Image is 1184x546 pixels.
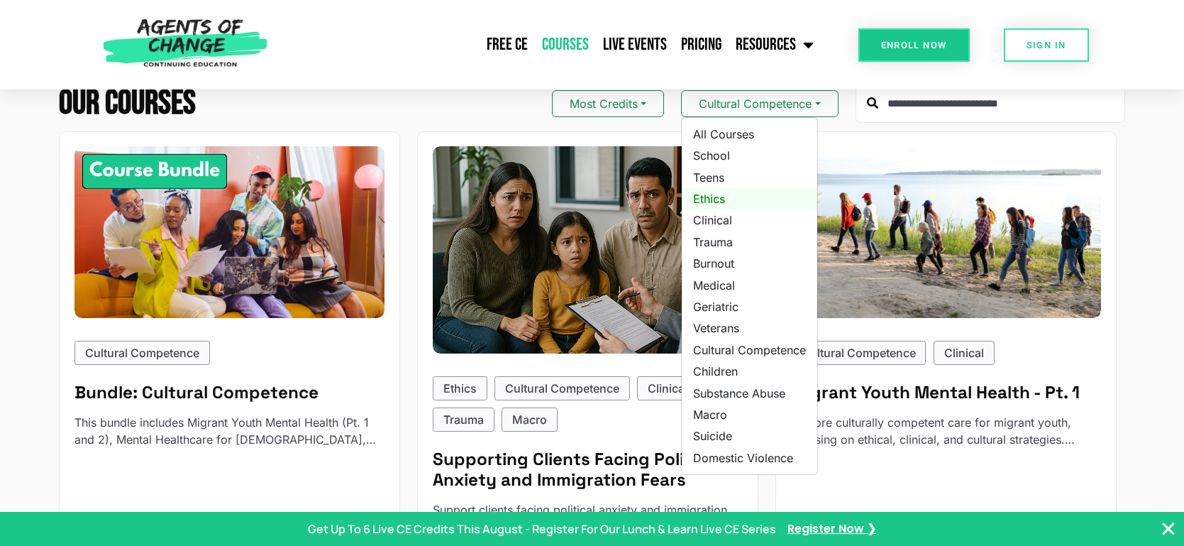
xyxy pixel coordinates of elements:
[535,27,596,62] a: Courses
[787,521,876,537] a: Register Now ❯
[433,146,743,353] img: Supporting Clients Facing Political Anxiety and Immigration Fears (2 Cultural Competency CE Credit)
[674,27,729,62] a: Pricing
[443,380,477,397] p: Ethics
[74,146,384,317] img: Cultural Competence - 5 Credit CE Bundle
[682,231,817,253] a: Trauma
[682,425,817,447] a: Suicide
[944,344,984,361] p: Clinical
[443,411,484,428] p: Trauma
[682,167,817,188] a: Teens
[881,40,947,50] span: Enroll Now
[596,27,674,62] a: Live Events
[682,447,817,469] a: Domestic Violence
[552,90,664,117] button: Most Credits
[512,411,547,428] p: Macro
[74,382,384,403] h5: Bundle: Cultural Competence
[682,317,817,339] a: Veterans
[648,380,687,397] p: Clinical
[85,344,199,361] p: Cultural Competence
[802,344,916,361] p: Cultural Competence
[1004,28,1089,62] a: SIGN IN
[729,27,821,62] a: Resources
[682,339,817,361] a: Cultural Competence
[433,501,743,535] p: Support clients facing political anxiety and immigration fears with trauma-informed, culturally r...
[433,449,743,490] h5: Supporting Clients Facing Political Anxiety and Immigration Fears
[1160,520,1177,537] button: Close Banner
[682,361,817,382] a: Children
[74,414,384,448] p: This bundle includes Migrant Youth Mental Health (Pt. 1 and 2), Mental Healthcare for Latinos, Na...
[791,382,1101,403] h5: Migrant Youth Mental Health - Pt. 1
[682,188,817,209] a: Ethics
[791,146,1101,317] img: Migrant Youth Mental Health - Pt. 1 (1 Cultural Competency CE Credit)
[480,27,535,62] a: Free CE
[275,27,821,62] nav: Menu
[791,414,1101,448] p: Explore culturally competent care for migrant youth, focusing on ethical, clinical, and cultural ...
[682,404,817,425] a: Macro
[682,124,817,145] a: All Courses
[505,380,619,397] p: Cultural Competence
[682,275,817,296] a: Medical
[682,383,817,404] a: Substance Abuse
[682,209,817,231] a: Clinical
[682,253,817,274] a: Burnout
[1027,40,1066,50] span: SIGN IN
[682,145,817,166] a: School
[682,296,817,317] a: Geriatric
[681,90,838,117] button: Cultural Competence
[308,520,776,537] p: Get Up To 6 Live CE Credits This August - Register For Our Lunch & Learn Live CE Series
[858,28,970,62] a: Enroll Now
[59,87,196,121] h2: Our Courses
